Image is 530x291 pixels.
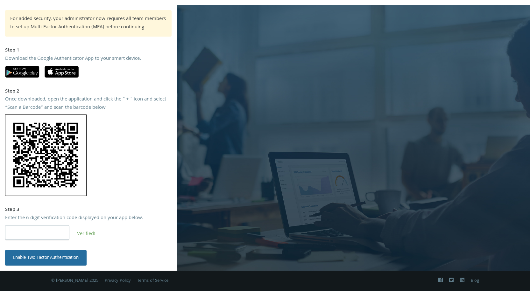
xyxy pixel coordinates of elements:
[105,277,131,284] a: Privacy Policy
[77,230,95,238] span: Verified!
[5,96,172,112] div: Once downloaded, open the application and click the “ + “ icon and select “Scan a Barcode” and sc...
[137,277,168,284] a: Terms of Service
[5,46,19,55] strong: Step 1
[51,277,98,284] span: © [PERSON_NAME] 2025
[5,87,19,96] strong: Step 2
[471,277,479,284] a: Blog
[5,250,87,265] button: Enable Two Factor Authentication
[5,66,39,78] img: google-play.svg
[5,206,19,214] strong: Step 3
[5,214,172,223] div: Enter the 6 digit verification code displayed on your app below.
[10,15,166,31] div: For added security, your administrator now requires all team members to set up Multi-Factor Authe...
[45,66,79,78] img: apple-app-store.svg
[5,55,172,63] div: Download the Google Authenticator App to your smart device.
[5,114,87,196] img: 7aFAFb5jAKmAAAAAElFTkSuQmCC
